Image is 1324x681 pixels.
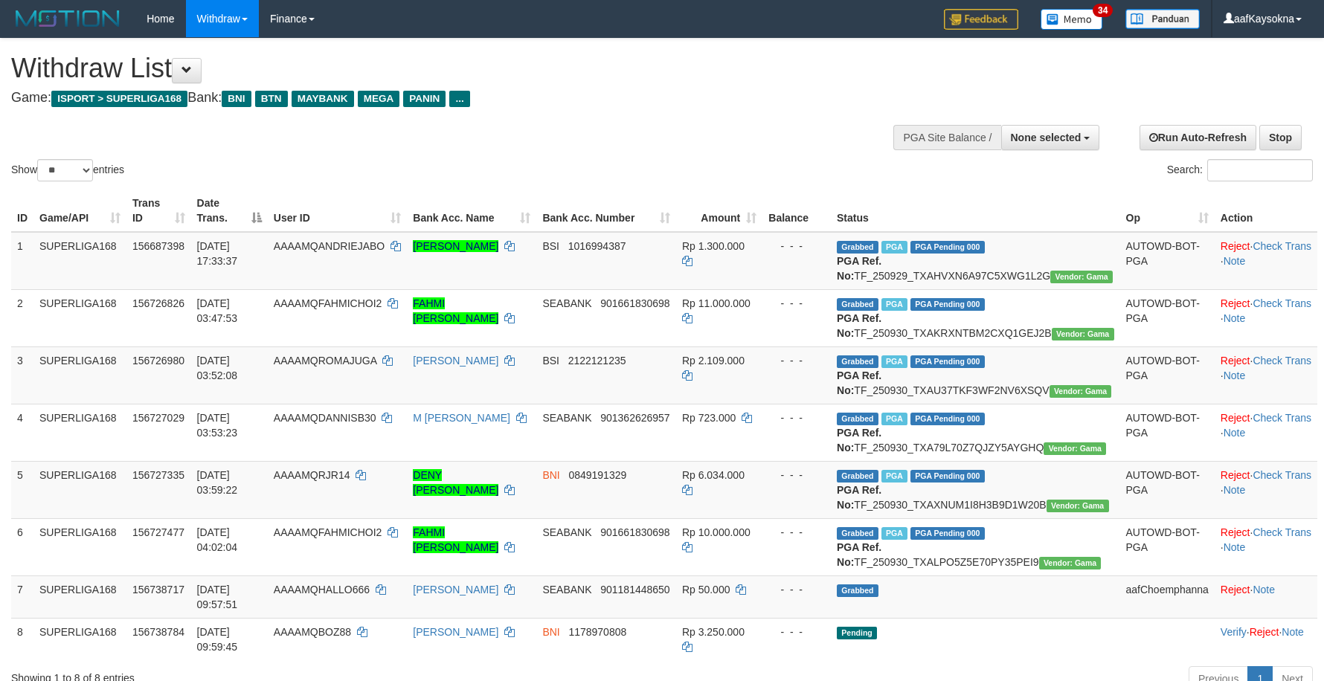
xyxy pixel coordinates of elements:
[1215,232,1317,290] td: · ·
[768,582,825,597] div: - - -
[413,412,510,424] a: M [PERSON_NAME]
[831,404,1119,461] td: TF_250930_TXA79L70Z7QJZY5AYGHQ
[910,241,985,254] span: PGA Pending
[1221,584,1250,596] a: Reject
[881,298,907,311] span: Marked by aafandaneth
[881,355,907,368] span: Marked by aafromsomean
[600,584,669,596] span: Copy 901181448650 to clipboard
[837,427,881,454] b: PGA Ref. No:
[11,518,33,575] td: 6
[358,91,400,107] span: MEGA
[1120,461,1215,518] td: AUTOWD-BOT-PGA
[11,404,33,461] td: 4
[600,526,669,538] span: Copy 901661830698 to clipboard
[197,626,238,653] span: [DATE] 09:59:45
[1253,412,1311,424] a: Check Trans
[413,297,498,324] a: FAHMI [PERSON_NAME]
[1001,125,1100,150] button: None selected
[1044,442,1106,455] span: Vendor URL: https://trx31.1velocity.biz
[682,469,745,481] span: Rp 6.034.000
[682,297,751,309] span: Rp 11.000.000
[11,7,124,30] img: MOTION_logo.png
[837,627,877,639] span: Pending
[1215,575,1317,618] td: ·
[197,584,238,610] span: [DATE] 09:57:51
[191,190,268,232] th: Date Trans.: activate to sort column descending
[1093,4,1113,17] span: 34
[1167,159,1313,181] label: Search:
[413,584,498,596] a: [PERSON_NAME]
[837,527,878,540] span: Grabbed
[837,470,878,482] span: Grabbed
[403,91,446,107] span: PANIN
[1221,626,1247,638] a: Verify
[910,298,985,311] span: PGA Pending
[1050,385,1112,398] span: Vendor URL: https://trx31.1velocity.biz
[1215,618,1317,660] td: · ·
[600,412,669,424] span: Copy 901362626957 to clipboard
[881,241,907,254] span: Marked by aafsoycanthlai
[542,355,559,367] span: BSI
[407,190,536,232] th: Bank Acc. Name: activate to sort column ascending
[274,526,382,538] span: AAAAMQFAHMICHOI2
[413,626,498,638] a: [PERSON_NAME]
[837,484,881,511] b: PGA Ref. No:
[910,470,985,482] span: PGA Pending
[132,584,184,596] span: 156738717
[197,355,238,381] span: [DATE] 03:52:08
[197,526,238,553] span: [DATE] 04:02:04
[944,9,1018,30] img: Feedback.jpg
[768,624,825,639] div: - - -
[37,159,93,181] select: Showentries
[11,575,33,618] td: 7
[893,125,1000,150] div: PGA Site Balance /
[1224,541,1246,553] a: Note
[837,298,878,311] span: Grabbed
[831,518,1119,575] td: TF_250930_TXALPO5Z5E70PY35PEI9
[132,240,184,252] span: 156687398
[413,526,498,553] a: FAHMI [PERSON_NAME]
[274,297,382,309] span: AAAAMQFAHMICHOI2
[33,232,126,290] td: SUPERLIGA168
[837,241,878,254] span: Grabbed
[568,240,626,252] span: Copy 1016994387 to clipboard
[837,355,878,368] span: Grabbed
[837,413,878,425] span: Grabbed
[1215,289,1317,346] td: · ·
[837,369,881,396] b: PGA Ref. No:
[568,626,626,638] span: Copy 1178970808 to clipboard
[33,575,126,618] td: SUPERLIGA168
[536,190,675,232] th: Bank Acc. Number: activate to sort column ascending
[132,469,184,481] span: 156727335
[1050,271,1113,283] span: Vendor URL: https://trx31.1velocity.biz
[682,584,730,596] span: Rp 50.000
[1215,461,1317,518] td: · ·
[197,240,238,267] span: [DATE] 17:33:37
[449,91,469,107] span: ...
[11,159,124,181] label: Show entries
[132,355,184,367] span: 156726980
[268,190,407,232] th: User ID: activate to sort column ascending
[542,240,559,252] span: BSI
[910,355,985,368] span: PGA Pending
[600,297,669,309] span: Copy 901661830698 to clipboard
[1253,526,1311,538] a: Check Trans
[1282,626,1304,638] a: Note
[1140,125,1256,150] a: Run Auto-Refresh
[831,346,1119,404] td: TF_250930_TXAU37TKF3WF2NV6XSQV
[222,91,251,107] span: BNI
[837,312,881,339] b: PGA Ref. No:
[762,190,831,232] th: Balance
[51,91,187,107] span: ISPORT > SUPERLIGA168
[1221,355,1250,367] a: Reject
[1221,412,1250,424] a: Reject
[1047,500,1109,512] span: Vendor URL: https://trx31.1velocity.biz
[33,461,126,518] td: SUPERLIGA168
[197,412,238,439] span: [DATE] 03:53:23
[542,297,591,309] span: SEABANK
[1120,190,1215,232] th: Op: activate to sort column ascending
[768,525,825,540] div: - - -
[1253,469,1311,481] a: Check Trans
[831,461,1119,518] td: TF_250930_TXAXNUM1I8H3B9D1W20B
[831,232,1119,290] td: TF_250929_TXAHVXN6A97C5XWG1L2G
